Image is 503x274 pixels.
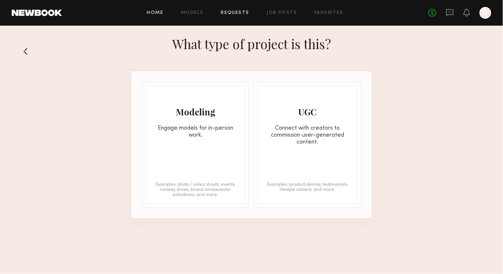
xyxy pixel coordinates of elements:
[221,11,249,15] a: Requests
[146,125,245,139] div: Engage models for in-person work.
[258,125,357,146] div: Connect with creators to commission user-generated content.
[147,11,164,15] a: Home
[480,7,491,19] a: R
[153,182,238,197] div: Examples: photo / video shoots, events, runway shows, brand ambassador activations, and more.
[267,11,297,15] a: Job Posts
[265,182,350,197] div: Examples: product demos, testimonials, lifestyle content, and more.
[181,11,203,15] a: Models
[258,106,357,118] div: UGC
[146,106,245,118] div: Modeling
[172,35,331,52] h1: What type of project is this?
[314,11,343,15] a: Favorites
